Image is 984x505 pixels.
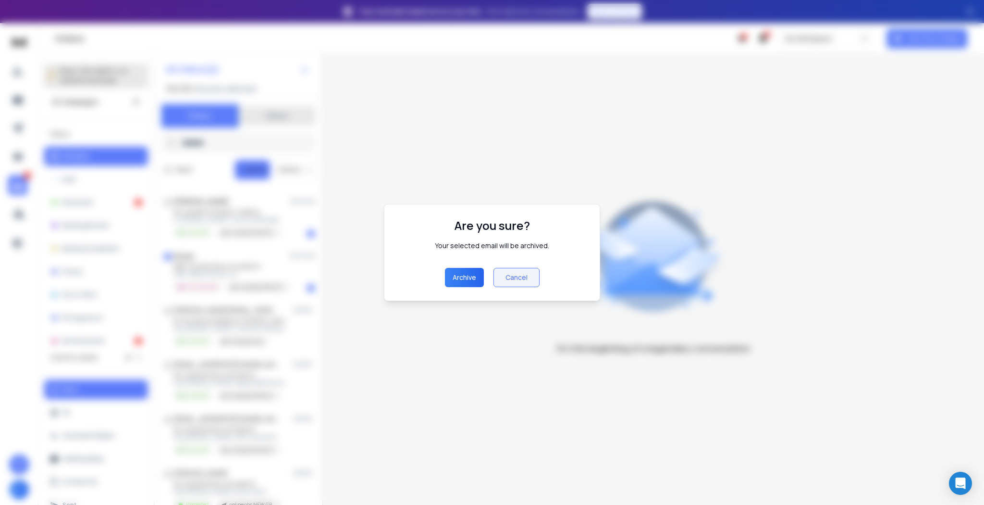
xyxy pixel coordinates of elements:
[453,273,476,282] p: archive
[455,218,530,233] h1: Are you sure?
[949,472,972,495] div: Open Intercom Messenger
[435,241,549,251] div: Your selected email will be archived.
[445,268,484,287] button: archive
[493,268,540,287] button: Cancel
